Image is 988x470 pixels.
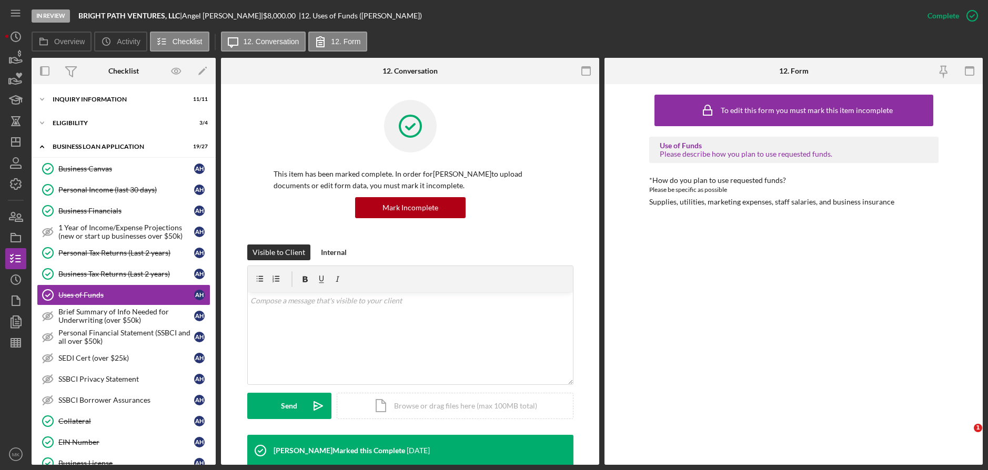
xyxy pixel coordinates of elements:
[407,446,430,455] time: 2025-08-13 18:58
[221,32,306,52] button: 12. Conversation
[247,244,310,260] button: Visible to Client
[78,12,182,20] div: |
[37,158,210,179] a: Business CanvasAH
[53,120,182,126] div: ELIGIBILITY
[37,263,210,284] a: Business Tax Returns (Last 2 years)AH
[189,96,208,103] div: 11 / 11
[150,32,209,52] button: Checklist
[194,458,205,468] div: A H
[58,207,194,215] div: Business Financials
[37,284,210,305] a: Uses of FundsAH
[649,198,894,206] div: Supplies, utilities, marketing expenses, staff salaries, and business insurance
[37,305,210,326] a: Brief Summary of Info Needed for Underwriting (over $50k)AH
[355,197,466,218] button: Mark Incomplete
[952,424,977,449] iframe: Intercom live chat
[108,67,139,75] div: Checklist
[182,12,263,20] div: Angel [PERSON_NAME] |
[917,5,983,26] button: Complete
[194,290,205,300] div: A H
[58,396,194,404] div: SSBCI Borrower Assurances
[194,248,205,258] div: A H
[37,411,210,432] a: CollateralAH
[194,164,205,174] div: A H
[117,37,140,46] label: Activity
[58,270,194,278] div: Business Tax Returns (Last 2 years)
[244,37,299,46] label: 12. Conversation
[649,176,939,185] div: *How do you plan to use requested funds?
[58,249,194,257] div: Personal Tax Returns (Last 2 years)
[53,96,182,103] div: INQUIRY INFORMATION
[194,332,205,342] div: A H
[58,165,194,173] div: Business Canvas
[58,354,194,362] div: SEDI Cert (over $25k)
[58,417,194,425] div: Collateral
[78,11,180,20] b: BRIGHT PATH VENTURES, LLC
[927,5,959,26] div: Complete
[194,374,205,384] div: A H
[173,37,203,46] label: Checklist
[58,459,194,467] div: Business License
[94,32,147,52] button: Activity
[281,393,297,419] div: Send
[54,37,85,46] label: Overview
[316,244,352,260] button: Internal
[189,120,208,126] div: 3 / 4
[253,244,305,260] div: Visible to Client
[37,179,210,200] a: Personal Income (last 30 days)AH
[37,221,210,242] a: 1 Year of Income/Expense Projections (new or start up businesses over $50k)AH
[58,308,194,324] div: Brief Summary of Info Needed for Underwriting (over $50k)
[382,197,438,218] div: Mark Incomplete
[274,168,547,192] p: This item has been marked complete. In order for [PERSON_NAME] to upload documents or edit form d...
[58,186,194,194] div: Personal Income (last 30 days)
[58,375,194,383] div: SSBCI Privacy Statement
[58,291,194,299] div: Uses of Funds
[194,227,205,237] div: A H
[37,390,210,411] a: SSBCI Borrower AssurancesAH
[194,269,205,279] div: A H
[32,32,92,52] button: Overview
[37,432,210,453] a: EIN NumberAH
[37,200,210,221] a: Business FinancialsAH
[263,12,299,20] div: $8,000.00
[247,393,331,419] button: Send
[37,348,210,369] a: SEDI Cert (over $25k)AH
[194,395,205,405] div: A H
[194,353,205,363] div: A H
[974,424,982,432] span: 1
[32,9,70,23] div: In Review
[194,311,205,321] div: A H
[189,144,208,150] div: 19 / 27
[274,446,405,455] div: [PERSON_NAME] Marked this Complete
[660,150,928,158] div: Please describe how you plan to use requested funds.
[58,223,194,240] div: 1 Year of Income/Expense Projections (new or start up businesses over $50k)
[194,185,205,195] div: A H
[37,326,210,348] a: Personal Financial Statement (SSBCI and all over $50k)AH
[53,144,182,150] div: BUSINESS LOAN APPLICATION
[194,416,205,426] div: A H
[37,369,210,390] a: SSBCI Privacy StatementAH
[660,141,928,150] div: Use of Funds
[194,437,205,447] div: A H
[321,244,347,260] div: Internal
[58,438,194,446] div: EIN Number
[649,185,939,195] div: Please be specific as possible
[308,32,367,52] button: 12. Form
[12,452,20,457] text: MK
[5,444,26,465] button: MK
[721,106,893,115] div: To edit this form you must mark this item incomplete
[58,329,194,345] div: Personal Financial Statement (SSBCI and all over $50k)
[779,67,809,75] div: 12. Form
[299,12,422,20] div: | 12. Uses of Funds ([PERSON_NAME])
[382,67,438,75] div: 12. Conversation
[194,206,205,216] div: A H
[37,242,210,263] a: Personal Tax Returns (Last 2 years)AH
[331,37,360,46] label: 12. Form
